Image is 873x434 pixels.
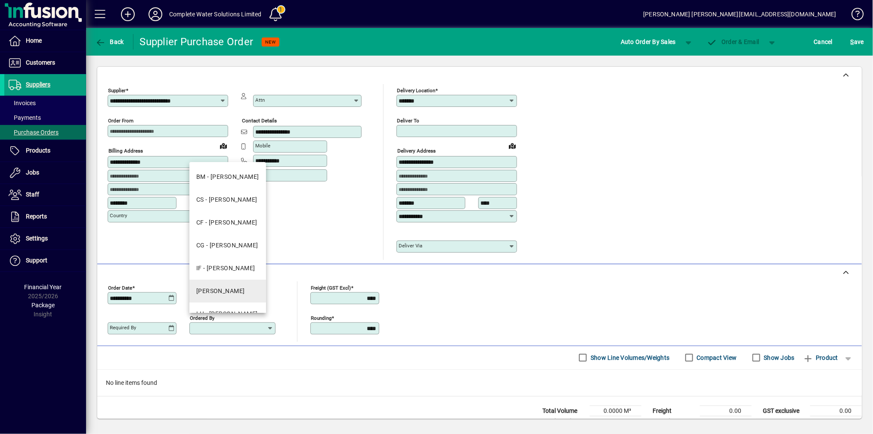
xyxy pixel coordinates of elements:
[26,235,48,242] span: Settings
[4,162,86,184] a: Jobs
[26,169,39,176] span: Jobs
[25,284,62,290] span: Financial Year
[695,353,737,362] label: Compact View
[4,96,86,110] a: Invoices
[93,34,126,50] button: Back
[4,52,86,74] a: Customers
[4,250,86,272] a: Support
[108,118,133,124] mat-label: Order from
[169,7,262,21] div: Complete Water Solutions Limited
[589,353,669,362] label: Show Line Volumes/Weights
[26,37,42,44] span: Home
[189,257,266,280] mat-option: IF - Ian Fry
[265,39,276,45] span: NEW
[108,284,132,290] mat-label: Order date
[86,34,133,50] app-page-header-button: Back
[255,143,270,149] mat-label: Mobile
[31,302,55,309] span: Package
[643,7,836,21] div: [PERSON_NAME] [PERSON_NAME][EMAIL_ADDRESS][DOMAIN_NAME]
[311,315,331,321] mat-label: Rounding
[26,191,39,198] span: Staff
[399,243,422,249] mat-label: Deliver via
[758,406,810,416] td: GST exclusive
[189,188,266,211] mat-option: CS - Carl Sladen
[217,139,230,153] a: View on map
[9,114,41,121] span: Payments
[95,38,124,45] span: Back
[196,241,258,250] div: CG - [PERSON_NAME]
[4,228,86,250] a: Settings
[108,87,126,94] mat-label: Supplier
[810,406,862,416] td: 0.00
[845,2,862,30] a: Knowledge Base
[758,416,810,426] td: GST
[196,195,257,204] div: CS - [PERSON_NAME]
[505,139,519,153] a: View on map
[9,100,36,106] span: Invoices
[590,406,641,416] td: 0.0000 M³
[648,406,700,416] td: Freight
[189,211,266,234] mat-option: CF - Clint Fry
[814,35,833,49] span: Cancel
[799,350,842,365] button: Product
[4,125,86,140] a: Purchase Orders
[700,416,752,426] td: 0.00
[196,218,257,227] div: CF - [PERSON_NAME]
[648,416,700,426] td: Rounding
[590,416,641,426] td: 0.0000 Kg
[4,184,86,206] a: Staff
[114,6,142,22] button: Add
[851,35,864,49] span: ave
[700,406,752,416] td: 0.00
[762,353,795,362] label: Show Jobs
[26,213,47,220] span: Reports
[26,81,50,88] span: Suppliers
[848,34,866,50] button: Save
[4,110,86,125] a: Payments
[110,212,127,219] mat-label: Country
[140,35,254,49] div: Supplier Purchase Order
[538,406,590,416] td: Total Volume
[26,257,47,264] span: Support
[142,6,169,22] button: Profile
[621,35,676,49] span: Auto Order By Sales
[196,172,259,181] div: BM - [PERSON_NAME]
[189,303,266,325] mat-option: LH - Liam Hendren
[189,165,266,188] mat-option: BM - Blair McFarlane
[4,140,86,162] a: Products
[189,280,266,303] mat-option: JB - Jeff Berkett
[196,264,255,273] div: IF - [PERSON_NAME]
[703,34,764,50] button: Order & Email
[4,206,86,228] a: Reports
[397,118,419,124] mat-label: Deliver To
[9,129,59,136] span: Purchase Orders
[810,416,862,426] td: 0.00
[196,287,245,296] div: [PERSON_NAME]
[812,34,835,50] button: Cancel
[707,38,759,45] span: Order & Email
[196,309,258,318] div: LH - [PERSON_NAME]
[616,34,680,50] button: Auto Order By Sales
[97,370,862,396] div: No line items found
[110,325,136,331] mat-label: Required by
[190,315,214,321] mat-label: Ordered by
[26,147,50,154] span: Products
[538,416,590,426] td: Total Weight
[4,30,86,52] a: Home
[397,87,435,94] mat-label: Delivery Location
[26,59,55,66] span: Customers
[311,284,351,290] mat-label: Freight (GST excl)
[255,97,265,103] mat-label: Attn
[189,234,266,257] mat-option: CG - Crystal Gaiger
[851,38,854,45] span: S
[803,351,838,365] span: Product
